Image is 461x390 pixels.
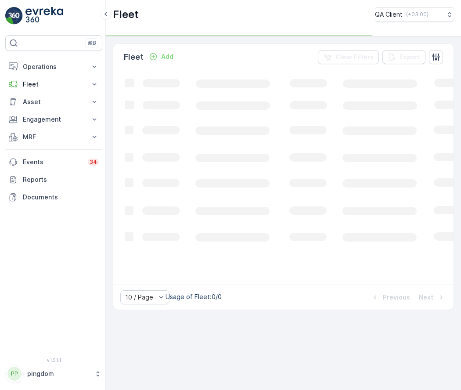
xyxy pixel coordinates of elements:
[161,52,173,61] p: Add
[87,40,96,47] p: ⌘B
[5,7,23,25] img: logo
[166,292,222,301] p: Usage of Fleet : 0/0
[113,7,139,22] p: Fleet
[370,292,411,303] button: Previous
[90,159,97,166] p: 34
[7,367,22,381] div: PP
[335,53,374,61] p: Clear Filters
[27,369,90,378] p: pingdom
[5,58,102,76] button: Operations
[5,93,102,111] button: Asset
[383,293,410,302] p: Previous
[124,51,144,63] p: Fleet
[23,62,85,71] p: Operations
[23,80,85,89] p: Fleet
[5,76,102,93] button: Fleet
[418,292,447,303] button: Next
[23,193,99,202] p: Documents
[25,7,63,25] img: logo_light-DOdMpM7g.png
[23,115,85,124] p: Engagement
[23,158,83,166] p: Events
[400,53,420,61] p: Export
[375,10,403,19] p: QA Client
[5,171,102,188] a: Reports
[5,188,102,206] a: Documents
[375,7,454,22] button: QA Client(+03:00)
[5,128,102,146] button: MRF
[145,51,177,62] button: Add
[23,133,85,141] p: MRF
[5,365,102,383] button: PPpingdom
[318,50,379,64] button: Clear Filters
[382,50,425,64] button: Export
[406,11,429,18] p: ( +03:00 )
[5,111,102,128] button: Engagement
[23,97,85,106] p: Asset
[5,357,102,363] span: v 1.51.1
[5,153,102,171] a: Events34
[419,293,433,302] p: Next
[23,175,99,184] p: Reports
